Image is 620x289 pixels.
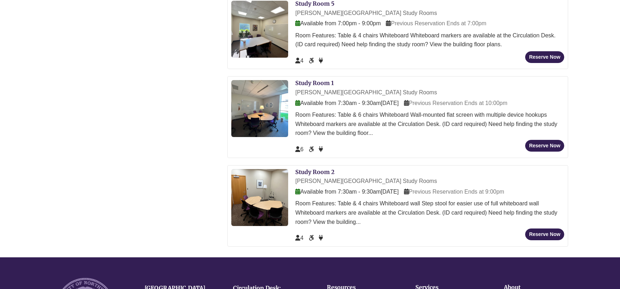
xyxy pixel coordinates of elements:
span: Previous Reservation Ends at 10:00pm [404,100,507,106]
div: Room Features: Table & 4 chairs Whiteboard Whiteboard markers are available at the Circulation De... [295,31,564,49]
span: Power Available [319,146,323,152]
button: Reserve Now [525,228,564,240]
span: Accessible Seat/Space [309,235,315,241]
img: Study Room 1 [231,80,288,137]
div: [PERSON_NAME][GEOGRAPHIC_DATA] Study Rooms [295,88,564,97]
span: Previous Reservation Ends at 7:00pm [386,20,486,26]
div: [PERSON_NAME][GEOGRAPHIC_DATA] Study Rooms [295,177,564,186]
span: Power Available [319,58,323,64]
button: Reserve Now [525,51,564,63]
span: The capacity of this space [295,58,303,64]
span: Previous Reservation Ends at 9:00pm [404,189,505,195]
div: Room Features: Table & 4 chairs Whiteboard wall Step stool for easier use of full whiteboard wall... [295,199,564,226]
span: The capacity of this space [295,146,303,152]
span: Available from 7:30am - 9:30am[DATE] [295,189,399,195]
a: Study Room 1 [295,79,334,86]
img: Study Room 2 [231,169,288,226]
span: Accessible Seat/Space [309,58,315,64]
span: Accessible Seat/Space [309,146,315,152]
span: Available from 7:00pm - 9:00pm [295,20,381,26]
img: Study Room 5 [231,1,288,58]
div: Room Features: Table & 6 chairs Whiteboard Wall-mounted flat screen with multiple device hookups ... [295,110,564,138]
button: Reserve Now [525,140,564,152]
div: [PERSON_NAME][GEOGRAPHIC_DATA] Study Rooms [295,9,564,18]
a: Study Room 2 [295,168,334,175]
span: The capacity of this space [295,235,303,241]
span: Power Available [319,235,323,241]
span: Available from 7:30am - 9:30am[DATE] [295,100,399,106]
